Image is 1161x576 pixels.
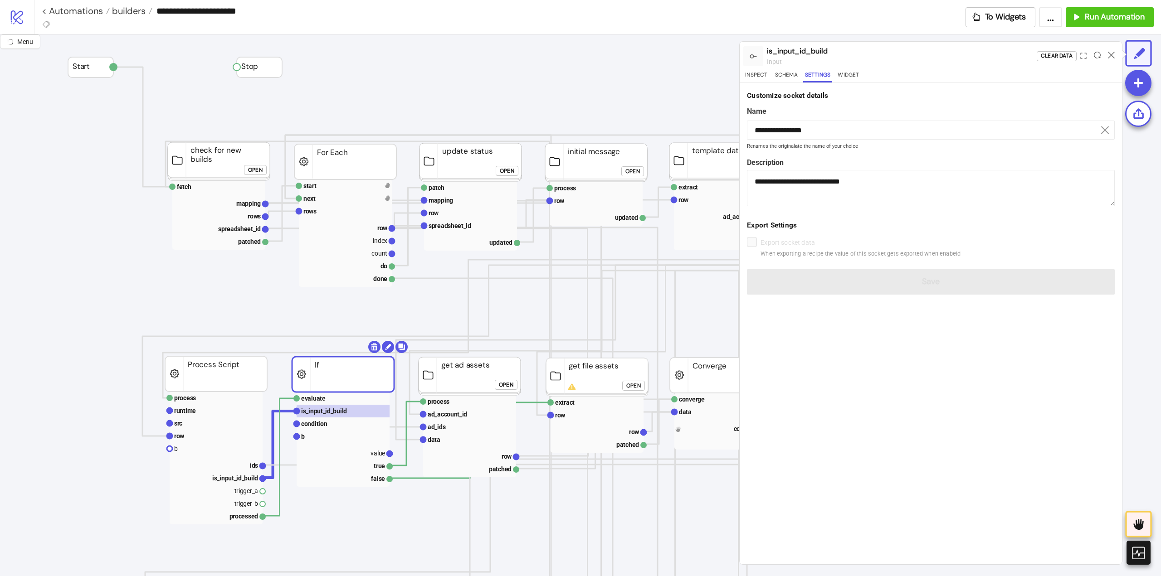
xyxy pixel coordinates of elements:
span: Run Automation [1085,12,1145,22]
span: Menu [17,38,33,45]
button: Open [622,381,645,391]
text: fetch [177,183,191,190]
button: Inspect [743,70,769,82]
text: spreadsheet_id [218,225,261,232]
b: a [795,143,798,149]
button: Widget [836,70,861,82]
label: Name [747,106,1115,117]
text: patch [429,184,444,191]
text: b [174,445,178,452]
div: Open [248,165,263,175]
text: is_input_id_build [301,407,347,415]
text: process [554,184,576,192]
div: Export Settings [747,220,1115,231]
text: row [629,428,639,436]
span: builders [110,5,146,17]
text: extract [555,399,575,406]
text: row [554,197,565,204]
div: Open [625,166,640,177]
text: converge [679,396,705,403]
text: data [428,436,440,443]
text: start [303,182,317,189]
span: To Widgets [985,12,1026,22]
text: mapping [429,197,453,204]
button: Open [495,380,517,390]
text: rows [248,213,261,220]
text: row [502,453,512,460]
text: row [377,224,388,232]
text: row [555,411,566,419]
text: ids [250,462,258,469]
button: Clear Data [1037,51,1077,61]
button: Schema [773,70,800,82]
small: Renames the original to the name of your choice [747,144,1115,149]
text: b [301,433,305,440]
text: mapping [236,200,261,207]
span: When exporting a recipe the value of this socket gets exported when enabeld [761,249,961,258]
div: Clear Data [1041,51,1073,61]
button: Open [496,166,518,176]
text: rows [303,208,317,215]
text: ad_account_id [428,411,467,418]
text: index [373,237,387,244]
text: row [174,432,185,440]
text: next [303,195,316,202]
div: Open [500,166,514,176]
text: value [371,450,385,457]
span: expand [1080,53,1087,59]
text: is_input_id_build [212,474,258,482]
text: ad_account_id [723,213,762,220]
label: Description [747,157,1115,168]
text: count [371,250,387,257]
a: < Automations [42,6,110,15]
div: Customize socket details [747,90,1115,101]
button: Open [621,166,644,176]
text: evaluate [301,395,326,402]
div: is_input_id_build [767,45,1037,57]
text: runtime [174,407,196,414]
label: Export socket data [761,237,961,258]
button: Settings [803,70,833,82]
text: process [174,394,196,402]
text: data [679,408,692,416]
a: builders [110,6,152,15]
div: Open [626,381,641,391]
div: input [767,57,1037,67]
button: To Widgets [966,7,1036,27]
text: row [429,209,439,217]
text: ad_ids [428,423,446,431]
text: src [174,420,182,427]
text: condition [301,420,327,427]
button: Run Automation [1066,7,1154,27]
button: Open [244,165,267,175]
text: spreadsheet_id [429,222,471,229]
span: radius-bottomright [7,39,14,45]
text: process [428,398,449,405]
div: Open [499,380,513,390]
button: ... [1039,7,1062,27]
text: row [678,196,689,203]
text: extract [678,184,698,191]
